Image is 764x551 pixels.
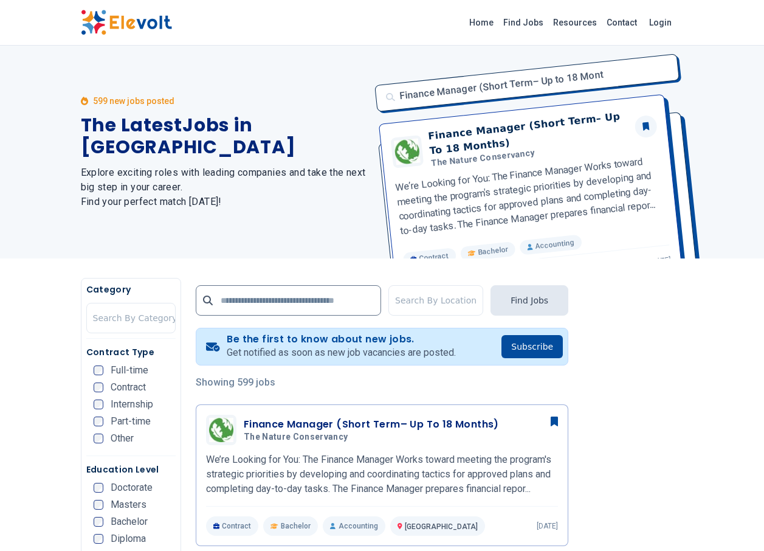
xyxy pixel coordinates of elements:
span: Other [111,434,134,443]
span: Full-time [111,366,148,375]
input: Contract [94,383,103,392]
span: [GEOGRAPHIC_DATA] [405,522,478,531]
img: Elevolt [81,10,172,35]
input: Bachelor [94,517,103,527]
span: Doctorate [111,483,153,493]
span: Diploma [111,534,146,544]
a: Contact [602,13,642,32]
p: Accounting [323,516,385,536]
input: Full-time [94,366,103,375]
span: Bachelor [111,517,148,527]
input: Diploma [94,534,103,544]
h5: Category [86,283,176,296]
a: Login [642,10,679,35]
h1: The Latest Jobs in [GEOGRAPHIC_DATA] [81,114,368,158]
p: Contract [206,516,259,536]
p: Showing 599 jobs [196,375,568,390]
p: Get notified as soon as new job vacancies are posted. [227,345,456,360]
span: Part-time [111,417,151,426]
a: Find Jobs [498,13,548,32]
span: Internship [111,400,153,409]
a: Home [464,13,498,32]
p: We’re Looking for You: The Finance Manager Works toward meeting the program's strategic prioritie... [206,452,558,496]
p: [DATE] [537,521,558,531]
input: Part-time [94,417,103,426]
button: Find Jobs [490,285,568,316]
p: 599 new jobs posted [93,95,174,107]
h4: Be the first to know about new jobs. [227,333,456,345]
input: Internship [94,400,103,409]
span: Bachelor [281,521,311,531]
button: Subscribe [501,335,563,358]
a: Resources [548,13,602,32]
h5: Contract Type [86,346,176,358]
input: Masters [94,500,103,510]
input: Other [94,434,103,443]
img: The Nature Conservancy [209,418,233,442]
a: The Nature ConservancyFinance Manager (Short Term– Up To 18 Months)The Nature ConservancyWe’re Lo... [206,415,558,536]
span: Contract [111,383,146,392]
input: Doctorate [94,483,103,493]
h5: Education Level [86,463,176,476]
span: Masters [111,500,146,510]
span: The Nature Conservancy [244,432,348,443]
h3: Finance Manager (Short Term– Up To 18 Months) [244,417,499,432]
h2: Explore exciting roles with leading companies and take the next big step in your career. Find you... [81,165,368,209]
